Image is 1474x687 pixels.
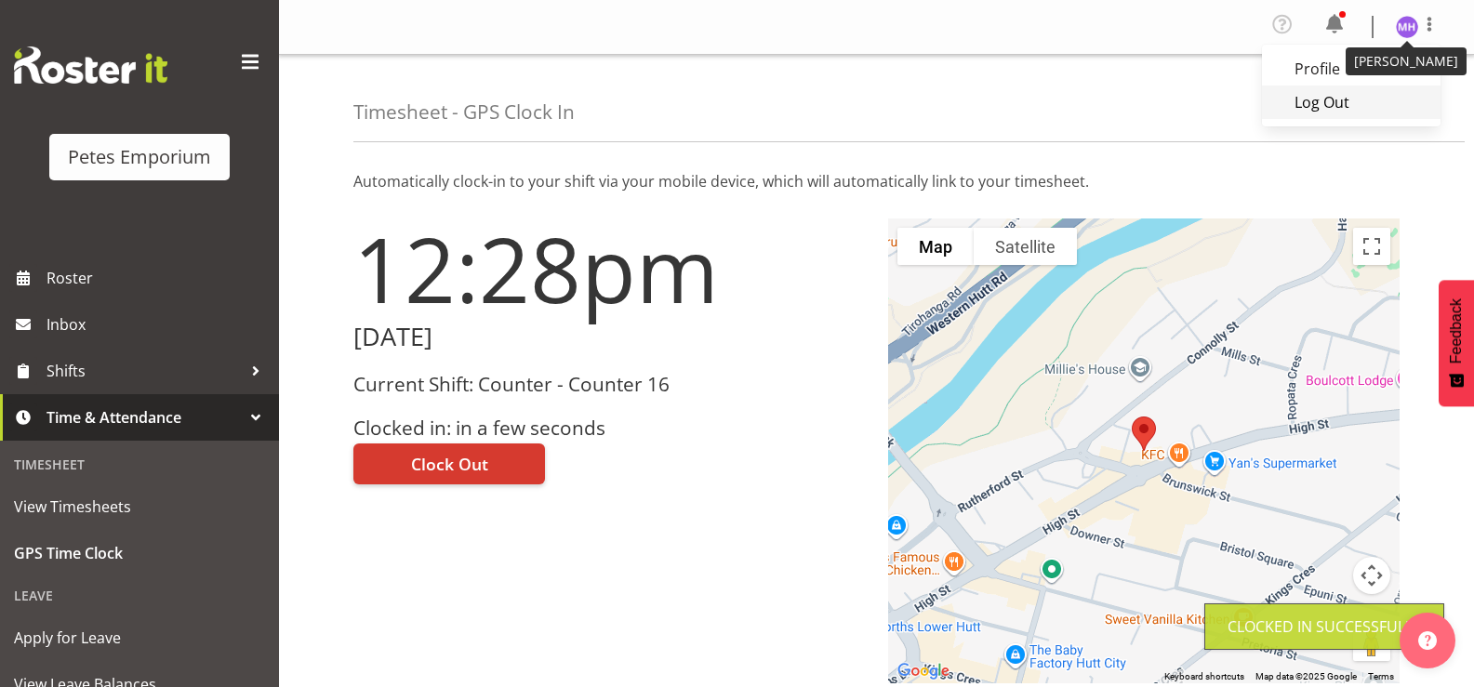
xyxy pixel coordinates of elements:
[5,445,274,483] div: Timesheet
[1164,670,1244,683] button: Keyboard shortcuts
[5,576,274,614] div: Leave
[1228,615,1421,638] div: Clocked in Successfully
[353,323,866,351] h2: [DATE]
[1396,16,1418,38] img: mackenzie-halford4471.jpg
[5,483,274,530] a: View Timesheets
[46,403,242,431] span: Time & Attendance
[68,143,211,171] div: Petes Emporium
[1448,298,1465,363] span: Feedback
[14,539,265,567] span: GPS Time Clock
[353,443,545,484] button: Clock Out
[1262,52,1441,86] a: Profile
[14,46,167,84] img: Rosterit website logo
[1353,557,1390,594] button: Map camera controls
[1418,631,1437,650] img: help-xxl-2.png
[1353,228,1390,265] button: Toggle fullscreen view
[893,659,954,683] img: Google
[1368,671,1394,681] a: Terms (opens in new tab)
[353,218,866,319] h1: 12:28pm
[46,264,270,292] span: Roster
[5,530,274,576] a: GPS Time Clock
[1255,671,1357,681] span: Map data ©2025 Google
[14,493,265,521] span: View Timesheets
[353,417,866,439] h3: Clocked in: in a few seconds
[46,310,270,338] span: Inbox
[14,624,265,652] span: Apply for Leave
[897,228,974,265] button: Show street map
[5,614,274,661] a: Apply for Leave
[353,374,866,395] h3: Current Shift: Counter - Counter 16
[893,659,954,683] a: Open this area in Google Maps (opens a new window)
[353,170,1400,192] p: Automatically clock-in to your shift via your mobile device, which will automatically link to you...
[46,357,242,385] span: Shifts
[1262,86,1441,119] a: Log Out
[1439,280,1474,406] button: Feedback - Show survey
[411,452,488,476] span: Clock Out
[974,228,1077,265] button: Show satellite imagery
[353,101,575,123] h4: Timesheet - GPS Clock In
